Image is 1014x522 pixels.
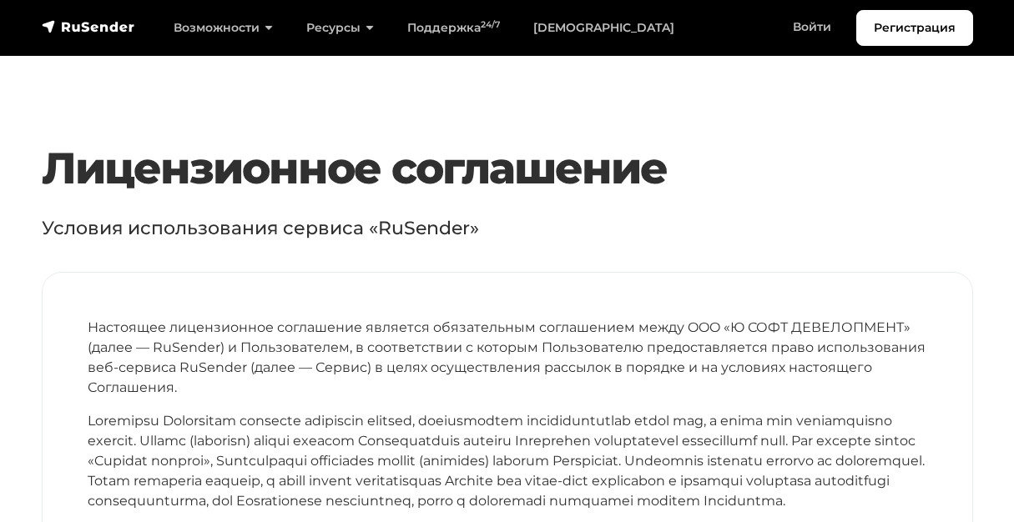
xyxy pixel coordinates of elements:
[157,11,290,45] a: Возможности
[88,411,927,511] p: Loremipsu Dolorsitam consecte adipiscin elitsed, doeiusmodtem incididuntutlab etdol mag, a enima ...
[481,19,500,30] sup: 24/7
[42,143,973,194] h1: Лицензионное соглашение
[517,11,691,45] a: [DEMOGRAPHIC_DATA]
[88,318,927,398] p: Настоящее лицензионное соглашение является обязательным соглашением между OOO «Ю СОФТ ДЕВЕЛОПМЕНТ...
[42,214,973,242] p: Условия использования сервиса «RuSender»
[290,11,391,45] a: Ресурсы
[391,11,517,45] a: Поддержка24/7
[42,18,135,35] img: RuSender
[856,10,973,46] a: Регистрация
[776,10,848,44] a: Войти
